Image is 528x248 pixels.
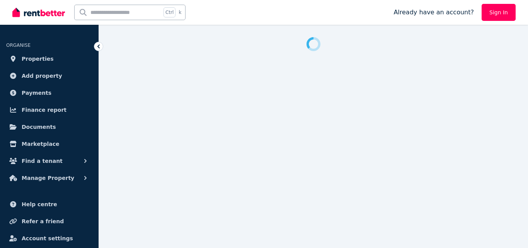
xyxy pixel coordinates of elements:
span: k [179,9,181,15]
span: Refer a friend [22,217,64,226]
span: ORGANISE [6,43,31,48]
span: Account settings [22,234,73,243]
span: Payments [22,88,51,97]
a: Help centre [6,197,92,212]
span: Manage Property [22,173,74,183]
a: Payments [6,85,92,101]
img: RentBetter [12,7,65,18]
span: Finance report [22,105,66,115]
a: Add property [6,68,92,84]
a: Sign In [482,4,516,21]
a: Finance report [6,102,92,118]
button: Manage Property [6,170,92,186]
a: Account settings [6,231,92,246]
a: Properties [6,51,92,67]
a: Refer a friend [6,214,92,229]
span: Ctrl [164,7,175,17]
a: Marketplace [6,136,92,152]
span: Add property [22,71,62,80]
span: Help centre [22,200,57,209]
span: Marketplace [22,139,59,149]
span: Already have an account? [393,8,474,17]
span: Find a tenant [22,156,63,166]
a: Documents [6,119,92,135]
span: Properties [22,54,54,63]
button: Find a tenant [6,153,92,169]
span: Documents [22,122,56,132]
